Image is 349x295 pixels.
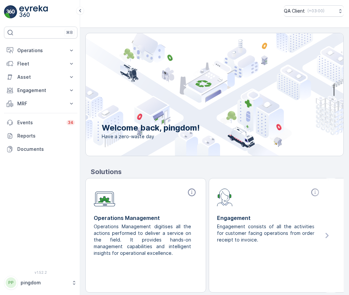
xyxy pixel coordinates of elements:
p: MRF [17,100,64,107]
p: Reports [17,133,75,139]
p: Events [17,119,62,126]
p: ( +03:00 ) [307,8,324,14]
button: Engagement [4,84,77,97]
p: pingdom [21,279,68,286]
p: Asset [17,74,64,80]
button: Asset [4,70,77,84]
p: Operations Management digitises all the actions performed to deliver a service on the field. It p... [94,223,192,256]
button: QA Client(+03:00) [284,5,344,17]
p: Fleet [17,60,64,67]
p: Engagement [217,214,321,222]
img: module-icon [94,188,115,207]
a: Events34 [4,116,77,129]
a: Reports [4,129,77,143]
button: Fleet [4,57,77,70]
p: Documents [17,146,75,152]
img: logo [4,5,17,19]
span: v 1.52.2 [4,270,77,274]
p: QA Client [284,8,305,14]
p: Operations Management [94,214,198,222]
img: logo_light-DOdMpM7g.png [19,5,48,19]
p: Solutions [91,167,344,177]
p: Operations [17,47,64,54]
p: ⌘B [66,30,73,35]
div: PP [6,277,16,288]
p: 34 [68,120,73,125]
button: Operations [4,44,77,57]
button: MRF [4,97,77,110]
img: city illustration [56,33,343,156]
p: Engagement [17,87,64,94]
a: Documents [4,143,77,156]
span: Have a zero-waste day [102,133,200,140]
p: Welcome back, pingdom! [102,123,200,133]
button: PPpingdom [4,276,77,290]
p: Engagement consists of all the activities for customer facing operations from order receipt to in... [217,223,316,243]
img: module-icon [217,188,233,206]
